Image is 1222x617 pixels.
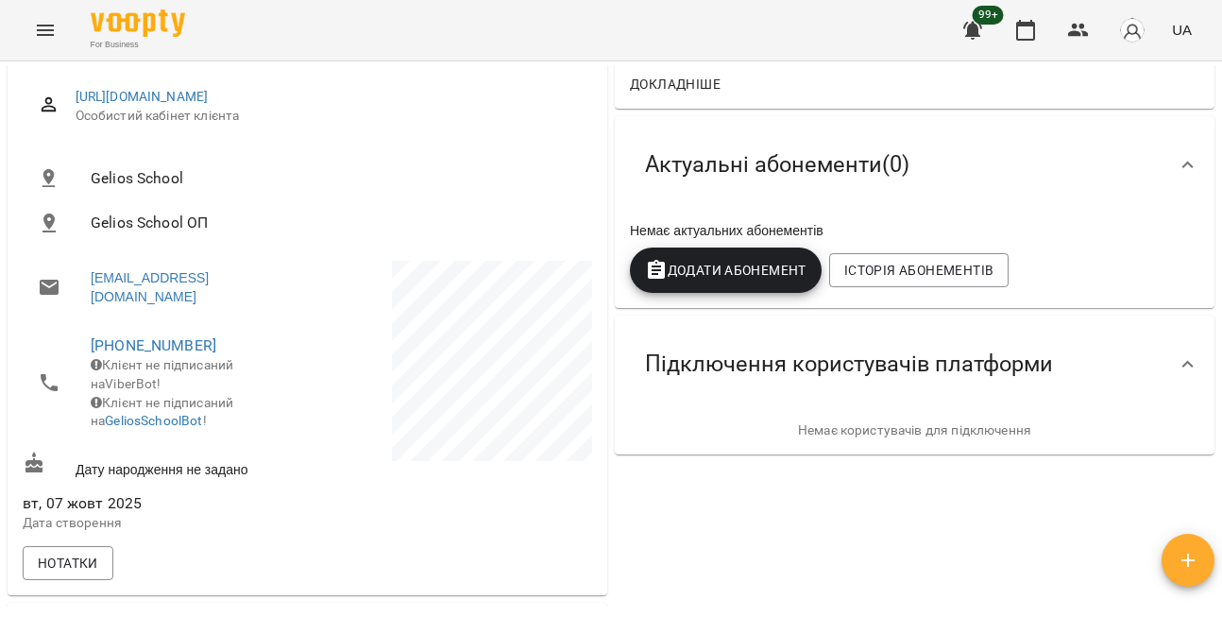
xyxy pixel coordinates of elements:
[973,6,1004,25] span: 99+
[829,253,1009,287] button: Історія абонементів
[105,413,202,428] a: GeliosSchoolBot
[91,9,185,37] img: Voopty Logo
[91,268,289,306] a: [EMAIL_ADDRESS][DOMAIN_NAME]
[645,150,909,180] span: Актуальні абонементи ( 0 )
[844,259,993,282] span: Історія абонементів
[91,357,233,391] span: Клієнт не підписаний на ViberBot!
[91,395,233,429] span: Клієнт не підписаний на !
[23,8,68,53] button: Menu
[615,116,1214,214] div: Актуальні абонементи(0)
[645,259,806,282] span: Додати Абонемент
[622,67,728,101] button: Докладніше
[38,552,98,574] span: Нотатки
[91,212,577,234] span: Gelios School ОП
[626,217,1203,244] div: Немає актуальних абонементів
[76,89,209,104] a: [URL][DOMAIN_NAME]
[645,350,1053,379] span: Підключення користувачів платформи
[23,492,304,515] span: вт, 07 жовт 2025
[630,421,1199,440] p: Немає користувачів для підключення
[1119,17,1146,43] img: avatar_s.png
[1172,20,1192,40] span: UA
[630,73,721,95] span: Докладніше
[19,448,308,483] div: Дату народження не задано
[91,336,216,354] a: [PHONE_NUMBER]
[23,514,304,533] p: Дата створення
[615,316,1214,413] div: Підключення користувачів платформи
[91,39,185,51] span: For Business
[23,546,113,580] button: Нотатки
[91,167,577,190] span: Gelios School
[1164,12,1199,47] button: UA
[630,248,822,293] button: Додати Абонемент
[76,107,577,126] span: Особистий кабінет клієнта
